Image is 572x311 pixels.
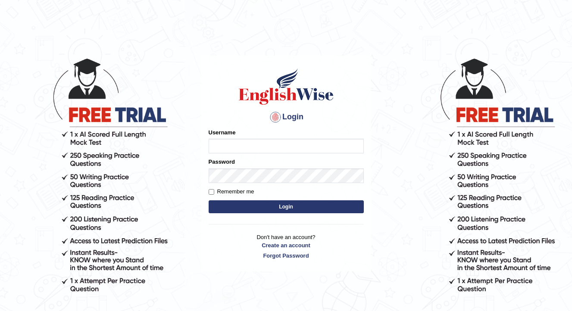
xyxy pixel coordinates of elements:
label: Password [209,158,235,166]
label: Username [209,128,236,137]
input: Remember me [209,189,214,195]
img: Logo of English Wise sign in for intelligent practice with AI [237,67,335,106]
label: Remember me [209,187,254,196]
p: Don't have an account? [209,233,364,260]
h4: Login [209,110,364,124]
a: Create an account [209,241,364,249]
button: Login [209,200,364,213]
a: Forgot Password [209,252,364,260]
